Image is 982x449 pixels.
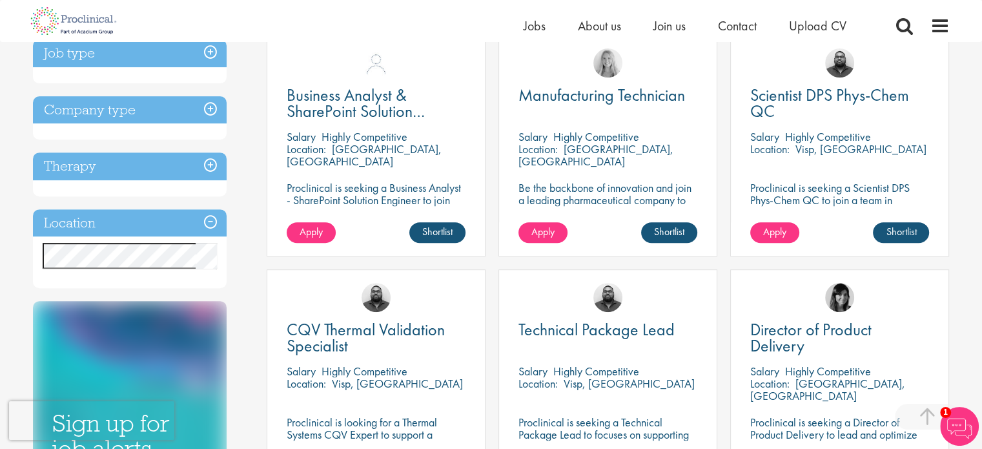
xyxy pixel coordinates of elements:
span: Salary [518,129,547,144]
p: Visp, [GEOGRAPHIC_DATA] [564,376,695,391]
span: Location: [287,141,326,156]
p: [GEOGRAPHIC_DATA], [GEOGRAPHIC_DATA] [750,376,905,403]
p: Proclinical is seeking a Business Analyst - SharePoint Solution Engineer to join our client for a... [287,182,465,231]
p: Highly Competitive [322,129,407,144]
img: Ashley Bennett [825,48,854,78]
a: Manufacturing Technician [518,87,697,103]
span: Location: [287,376,326,391]
span: 1 [940,407,951,418]
h3: Therapy [33,152,227,180]
p: Visp, [GEOGRAPHIC_DATA] [795,141,926,156]
span: Salary [750,364,779,379]
span: Location: [518,141,558,156]
span: Apply [300,225,323,238]
p: Highly Competitive [553,129,639,144]
span: Location: [750,376,790,391]
a: Scientist DPS Phys-Chem QC [750,87,929,120]
p: Highly Competitive [553,364,639,379]
a: Apply [750,222,799,243]
a: CQV Thermal Validation Specialist [287,322,465,354]
h3: Company type [33,96,227,124]
a: About us [578,17,621,34]
p: Proclinical is seeking a Scientist DPS Phys-Chem QC to join a team in [GEOGRAPHIC_DATA] [750,182,929,218]
iframe: reCAPTCHA [9,401,174,440]
a: Apply [287,222,336,243]
a: Technical Package Lead [518,322,697,338]
span: Manufacturing Technician [518,84,685,106]
a: Business Analyst & SharePoint Solution Engineer [287,87,465,120]
p: Highly Competitive [785,364,871,379]
span: Technical Package Lead [518,318,675,340]
img: Tesnim Chagklil [825,283,854,312]
h3: Location [33,209,227,237]
a: Jobs [524,17,546,34]
a: Join us [653,17,686,34]
p: Visp, [GEOGRAPHIC_DATA] [332,376,463,391]
img: Shannon Briggs [593,48,622,78]
span: Director of Product Delivery [750,318,872,357]
a: Shortlist [641,222,697,243]
span: Location: [518,376,558,391]
span: Salary [750,129,779,144]
img: Ashley Bennett [593,283,622,312]
img: Harry Budge [362,48,391,78]
a: Contact [718,17,757,34]
a: Director of Product Delivery [750,322,929,354]
a: Shortlist [409,222,465,243]
h3: Job type [33,39,227,67]
span: Apply [531,225,555,238]
span: Salary [287,129,316,144]
p: Highly Competitive [322,364,407,379]
a: Upload CV [789,17,846,34]
span: Apply [763,225,786,238]
p: [GEOGRAPHIC_DATA], [GEOGRAPHIC_DATA] [518,141,673,169]
span: Salary [518,364,547,379]
img: Ashley Bennett [362,283,391,312]
span: Business Analyst & SharePoint Solution Engineer [287,84,425,138]
p: [GEOGRAPHIC_DATA], [GEOGRAPHIC_DATA] [287,141,442,169]
a: Shortlist [873,222,929,243]
span: Scientist DPS Phys-Chem QC [750,84,909,122]
span: Salary [287,364,316,379]
span: Location: [750,141,790,156]
a: Apply [518,222,568,243]
p: Highly Competitive [785,129,871,144]
span: CQV Thermal Validation Specialist [287,318,445,357]
p: Be the backbone of innovation and join a leading pharmaceutical company to help keep life-changin... [518,182,697,231]
img: Chatbot [940,407,979,446]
